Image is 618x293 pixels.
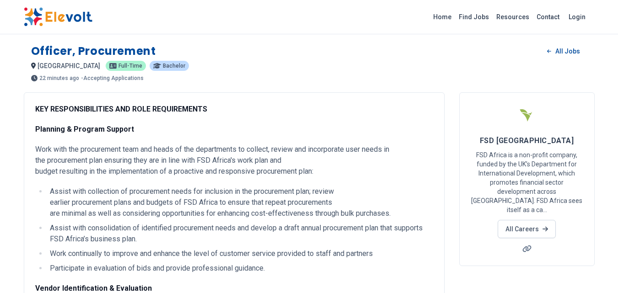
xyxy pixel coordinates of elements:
[31,44,156,59] h1: Officer, Procurement
[38,62,100,69] span: [GEOGRAPHIC_DATA]
[480,136,574,145] span: FSD [GEOGRAPHIC_DATA]
[47,186,433,219] li: Assist with collection of procurement needs for inclusion in the procurement plan; review earlier...
[81,75,144,81] p: - Accepting Applications
[430,10,455,24] a: Home
[47,248,433,259] li: Work continually to improve and enhance the level of customer service provided to staff and partners
[47,223,433,245] li: Assist with consolidation of identified procurement needs and develop a draft annual procurement ...
[35,125,134,133] strong: Planning & Program Support
[118,63,142,69] span: Full-time
[498,220,556,238] a: All Careers
[563,8,591,26] a: Login
[516,104,538,127] img: FSD Africa
[455,10,493,24] a: Find Jobs
[47,263,433,274] li: Participate in evaluation of bids and provide professional guidance.
[493,10,533,24] a: Resources
[35,284,152,293] strong: Vendor Identification & Evaluation
[24,7,92,27] img: Elevolt
[35,144,433,177] p: Work with the procurement team and heads of the departments to collect, review and incorporate us...
[163,63,185,69] span: Bachelor
[471,150,583,214] p: FSD Africa is a non-profit company, funded by the UK’s Department for International Development, ...
[540,44,587,58] a: All Jobs
[533,10,563,24] a: Contact
[35,105,207,113] strong: KEY RESPONSIBILITIES AND ROLE REQUIREMENTS
[39,75,79,81] span: 22 minutes ago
